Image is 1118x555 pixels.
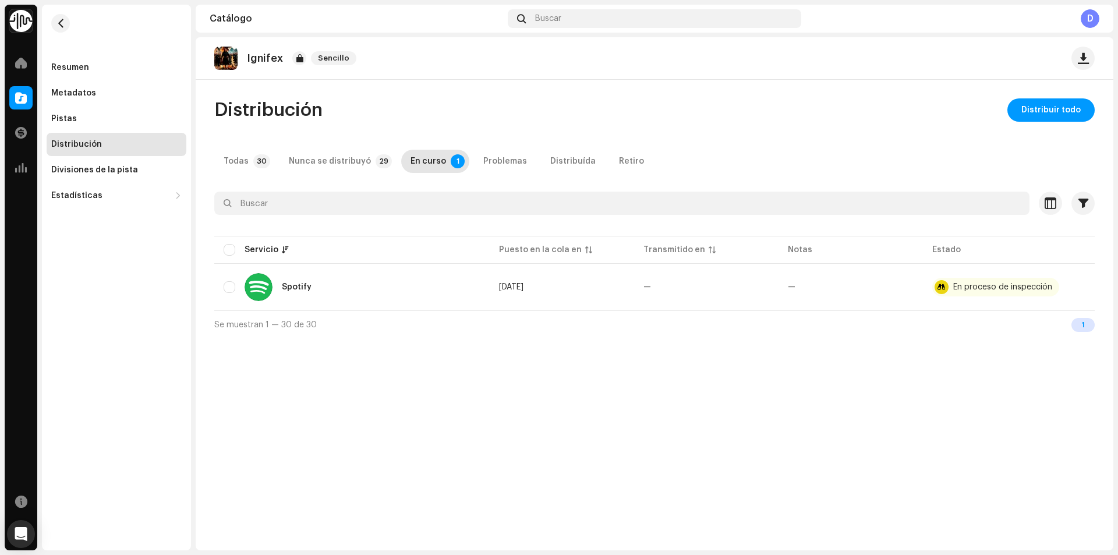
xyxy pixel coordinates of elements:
[51,114,77,123] div: Pistas
[214,47,238,70] img: e75b577b-5354-4c6e-879e-95eee15a724e
[47,158,186,182] re-m-nav-item: Divisiones de la pista
[411,150,446,173] div: En curso
[499,244,582,256] div: Puesto en la cola en
[1071,318,1095,332] div: 1
[51,165,138,175] div: Divisiones de la pista
[1021,98,1081,122] span: Distribuir todo
[643,283,651,291] span: —
[619,150,644,173] div: Retiro
[535,14,561,23] span: Buscar
[51,140,102,149] div: Distribución
[210,14,503,23] div: Catálogo
[214,98,323,122] span: Distribución
[247,52,283,65] p: Ignifex
[224,150,249,173] div: Todas
[245,244,278,256] div: Servicio
[7,520,35,548] div: Open Intercom Messenger
[550,150,596,173] div: Distribuída
[51,89,96,98] div: Metadatos
[1081,9,1099,28] div: D
[282,283,312,291] div: Spotify
[253,154,270,168] p-badge: 30
[47,82,186,105] re-m-nav-item: Metadatos
[953,283,1052,291] div: En proceso de inspección
[9,9,33,33] img: 0f74c21f-6d1c-4dbc-9196-dbddad53419e
[1007,98,1095,122] button: Distribuir todo
[311,51,356,65] span: Sencillo
[788,283,795,291] re-a-table-badge: —
[451,154,465,168] p-badge: 1
[214,321,317,329] span: Se muestran 1 — 30 de 30
[47,133,186,156] re-m-nav-item: Distribución
[51,191,102,200] div: Estadísticas
[643,244,705,256] div: Transmitido en
[499,283,523,291] span: 9 oct 2025
[214,192,1029,215] input: Buscar
[47,184,186,207] re-m-nav-dropdown: Estadísticas
[483,150,527,173] div: Problemas
[47,56,186,79] re-m-nav-item: Resumen
[47,107,186,130] re-m-nav-item: Pistas
[376,154,392,168] p-badge: 29
[289,150,371,173] div: Nunca se distribuyó
[51,63,89,72] div: Resumen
